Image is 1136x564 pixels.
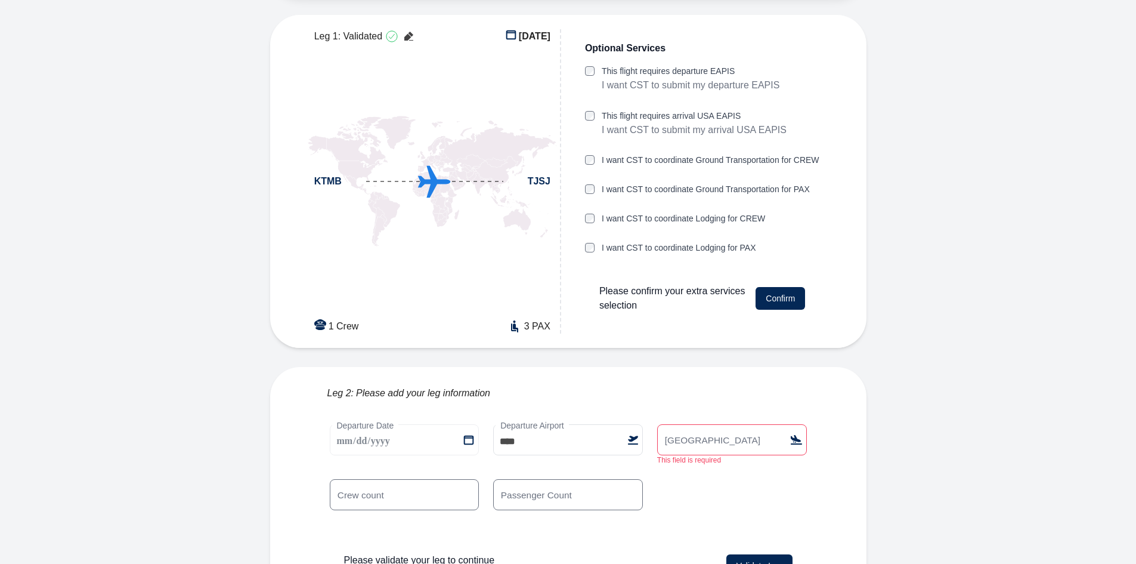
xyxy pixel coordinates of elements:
button: Confirm [756,287,805,310]
span: [DATE] [519,29,550,44]
label: I want CST to coordinate Ground Transportation for CREW [602,154,819,167]
label: I want CST to coordinate Ground Transportation for PAX [602,183,810,196]
span: Leg 1: Validated [314,29,382,44]
label: This flight requires arrival USA EAPIS [602,110,787,122]
span: Please add your leg information [356,386,490,400]
span: TJSJ [528,174,550,189]
label: Passenger Count [496,488,577,501]
span: KTMB [314,174,342,189]
p: I want CST to submit my departure EAPIS [602,78,780,93]
label: This flight requires departure EAPIS [602,65,780,78]
label: I want CST to coordinate Lodging for CREW [602,212,765,225]
div: This field is required [657,455,807,465]
label: Departure Date [332,420,399,432]
span: Leg 2: [327,386,354,400]
label: Departure Airport [496,420,569,432]
span: Optional Services [585,41,665,56]
label: I want CST to coordinate Lodging for PAX [602,242,756,254]
span: 1 Crew [329,319,359,334]
p: I want CST to submit my arrival USA EAPIS [602,122,787,138]
span: 3 PAX [524,319,550,334]
label: Crew count [332,488,389,501]
label: [GEOGRAPHIC_DATA] [660,433,766,446]
span: Please confirm your extra services selection [599,284,746,313]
